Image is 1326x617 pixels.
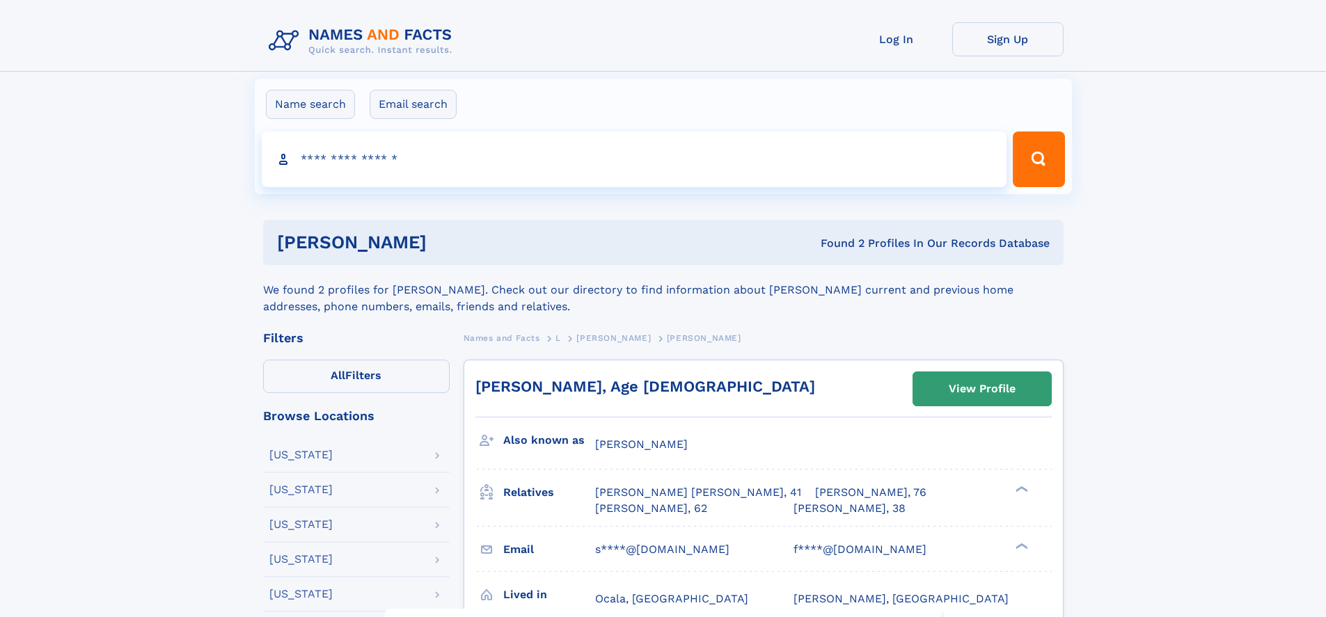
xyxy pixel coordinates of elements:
label: Email search [370,90,457,119]
a: [PERSON_NAME] [576,329,651,346]
span: Ocala, [GEOGRAPHIC_DATA] [595,592,748,605]
h1: [PERSON_NAME] [277,234,624,251]
div: Browse Locations [263,410,450,422]
span: L [555,333,561,343]
div: We found 2 profiles for [PERSON_NAME]. Check out our directory to find information about [PERSON_... [263,265,1064,315]
button: Search Button [1013,131,1064,187]
h3: Email [503,538,595,561]
a: [PERSON_NAME], 76 [815,485,926,500]
div: ❯ [1012,541,1029,550]
span: [PERSON_NAME] [667,333,741,343]
div: Filters [263,332,450,344]
a: [PERSON_NAME], 62 [595,501,707,516]
span: [PERSON_NAME] [595,438,688,451]
div: [US_STATE] [269,588,333,600]
a: [PERSON_NAME], Age [DEMOGRAPHIC_DATA] [475,378,815,395]
a: View Profile [913,372,1051,406]
span: [PERSON_NAME], [GEOGRAPHIC_DATA] [794,592,1009,605]
a: [PERSON_NAME] [PERSON_NAME], 41 [595,485,801,500]
a: Sign Up [952,22,1064,56]
div: [US_STATE] [269,554,333,565]
img: Logo Names and Facts [263,22,464,60]
div: ❯ [1012,485,1029,494]
span: [PERSON_NAME] [576,333,651,343]
div: Found 2 Profiles In Our Records Database [624,236,1050,251]
a: Log In [841,22,952,56]
span: All [331,369,345,382]
a: [PERSON_NAME], 38 [794,501,906,516]
input: search input [262,131,1007,187]
h3: Lived in [503,583,595,607]
div: [US_STATE] [269,449,333,460]
div: [US_STATE] [269,519,333,530]
a: Names and Facts [464,329,540,346]
div: [US_STATE] [269,484,333,495]
h3: Relatives [503,481,595,504]
label: Name search [266,90,355,119]
a: L [555,329,561,346]
div: View Profile [949,373,1016,405]
h3: Also known as [503,428,595,452]
label: Filters [263,360,450,393]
